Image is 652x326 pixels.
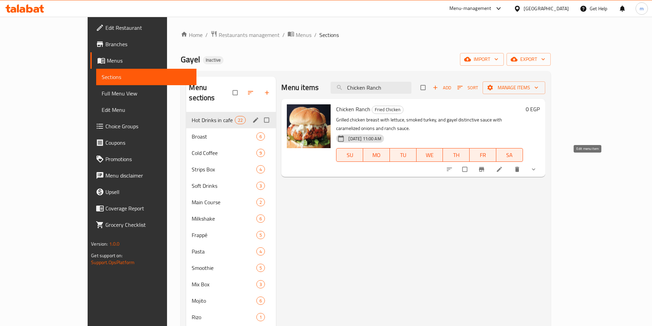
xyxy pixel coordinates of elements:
[192,165,256,173] span: Strips Box
[256,280,265,288] div: items
[192,280,256,288] div: Mix Box
[442,162,458,177] button: sort-choices
[372,106,403,114] span: Fried Chicken
[431,82,453,93] span: Add item
[107,56,191,65] span: Menus
[192,214,256,223] span: Milkshake
[91,239,108,248] span: Version:
[390,148,417,162] button: TU
[507,53,551,66] button: export
[446,150,467,160] span: TH
[219,31,280,39] span: Restaurants management
[433,84,451,92] span: Add
[393,150,414,160] span: TU
[186,260,276,276] div: Smoothie5
[257,150,265,156] span: 9
[186,128,276,145] div: Broast6
[257,232,265,238] span: 5
[530,166,537,173] svg: Show Choices
[449,4,491,13] div: Menu-management
[192,297,256,305] div: Mojito
[431,82,453,93] button: Add
[90,19,196,36] a: Edit Restaurant
[257,314,265,321] span: 1
[105,188,191,196] span: Upsell
[105,40,191,48] span: Branches
[203,56,223,64] div: Inactive
[205,31,208,39] li: /
[186,210,276,227] div: Milkshake6
[512,55,545,64] span: export
[499,150,520,160] span: SA
[105,122,191,130] span: Choice Groups
[524,5,569,12] div: [GEOGRAPHIC_DATA]
[96,102,196,118] a: Edit Menu
[483,81,545,94] button: Manage items
[417,148,443,162] button: WE
[526,162,542,177] button: show more
[419,150,440,160] span: WE
[186,161,276,178] div: Strips Box4
[192,182,256,190] span: Soft Drinks
[105,24,191,32] span: Edit Restaurant
[90,167,196,184] a: Menu disclaimer
[90,36,196,52] a: Branches
[186,243,276,260] div: Pasta4
[91,258,135,267] a: Support.OpsPlatform
[257,199,265,206] span: 2
[203,57,223,63] span: Inactive
[296,31,311,39] span: Menus
[192,231,256,239] span: Frappé
[496,148,523,162] button: SA
[331,82,411,94] input: search
[257,166,265,173] span: 4
[470,148,496,162] button: FR
[186,145,276,161] div: Cold Coffee9
[90,118,196,134] a: Choice Groups
[186,178,276,194] div: Soft Drinks3
[96,85,196,102] a: Full Menu View
[443,148,470,162] button: TH
[90,200,196,217] a: Coverage Report
[90,217,196,233] a: Grocery Checklist
[256,313,265,321] div: items
[189,82,233,103] h2: Menu sections
[90,184,196,200] a: Upsell
[257,281,265,288] span: 3
[474,162,490,177] button: Branch-specific-item
[192,313,256,321] span: Rizo
[192,116,235,124] div: Hot Drinks in cafe
[510,162,526,177] button: delete
[526,104,540,114] h6: 0 EGP
[417,81,431,94] span: Select section
[472,150,494,160] span: FR
[186,112,276,128] div: Hot Drinks in cafe22edit
[109,239,120,248] span: 1.0.0
[282,31,285,39] li: /
[235,117,245,123] span: 22
[186,194,276,210] div: Main Course2
[186,309,276,325] div: Rizo1
[257,183,265,189] span: 3
[488,83,540,92] span: Manage items
[287,104,331,148] img: Chicken Ranch
[465,55,498,64] span: import
[210,30,280,39] a: Restaurants management
[257,265,265,271] span: 5
[460,53,504,66] button: import
[456,82,480,93] button: Sort
[105,155,191,163] span: Promotions
[102,73,191,81] span: Sections
[336,148,363,162] button: SU
[91,251,123,260] span: Get support on:
[192,247,256,256] span: Pasta
[105,139,191,147] span: Coupons
[256,182,265,190] div: items
[192,264,256,272] span: Smoothie
[457,84,478,92] span: Sort
[105,204,191,212] span: Coverage Report
[192,132,256,141] span: Broast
